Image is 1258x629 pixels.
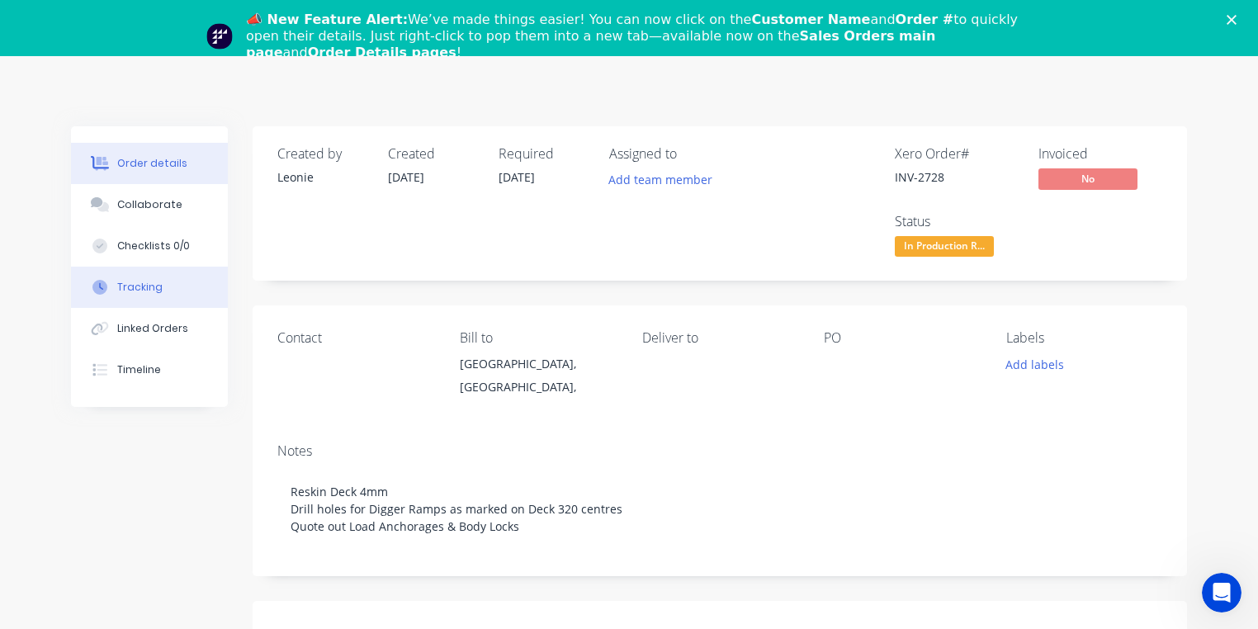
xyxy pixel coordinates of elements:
[71,143,228,184] button: Order details
[499,146,589,162] div: Required
[609,146,774,162] div: Assigned to
[117,197,182,212] div: Collaborate
[1227,15,1243,25] div: Close
[117,280,163,295] div: Tracking
[460,352,616,405] div: [GEOGRAPHIC_DATA], [GEOGRAPHIC_DATA],
[117,239,190,253] div: Checklists 0/0
[117,321,188,336] div: Linked Orders
[206,23,233,50] img: Profile image for Team
[600,168,721,191] button: Add team member
[277,168,368,186] div: Leonie
[642,330,798,346] div: Deliver to
[277,330,433,346] div: Contact
[246,28,935,60] b: Sales Orders main page
[71,184,228,225] button: Collaborate
[1038,146,1162,162] div: Invoiced
[71,349,228,390] button: Timeline
[1006,330,1162,346] div: Labels
[308,45,456,60] b: Order Details pages
[895,146,1019,162] div: Xero Order #
[71,225,228,267] button: Checklists 0/0
[895,214,1019,229] div: Status
[824,330,980,346] div: PO
[751,12,870,27] b: Customer Name
[277,146,368,162] div: Created by
[117,156,187,171] div: Order details
[460,352,616,399] div: [GEOGRAPHIC_DATA], [GEOGRAPHIC_DATA],
[71,267,228,308] button: Tracking
[277,443,1162,459] div: Notes
[1038,168,1137,189] span: No
[388,169,424,185] span: [DATE]
[71,308,228,349] button: Linked Orders
[895,236,994,261] button: In Production R...
[895,236,994,257] span: In Production R...
[499,169,535,185] span: [DATE]
[246,12,1025,61] div: We’ve made things easier! You can now click on the and to quickly open their details. Just right-...
[117,362,161,377] div: Timeline
[609,168,721,191] button: Add team member
[1202,573,1241,612] iframe: Intercom live chat
[246,12,408,27] b: 📣 New Feature Alert:
[997,352,1073,375] button: Add labels
[895,168,1019,186] div: INV-2728
[277,466,1162,551] div: Reskin Deck 4mm Drill holes for Digger Ramps as marked on Deck 320 centres Quote out Load Anchora...
[896,12,954,27] b: Order #
[388,146,479,162] div: Created
[460,330,616,346] div: Bill to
